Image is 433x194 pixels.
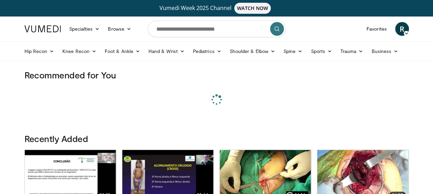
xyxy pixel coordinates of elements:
[279,44,307,58] a: Spine
[307,44,336,58] a: Sports
[58,44,101,58] a: Knee Recon
[24,25,61,32] img: VuMedi Logo
[362,22,391,36] a: Favorites
[24,133,409,144] h3: Recently Added
[148,21,286,37] input: Search topics, interventions
[144,44,189,58] a: Hand & Wrist
[104,22,135,36] a: Browse
[367,44,402,58] a: Business
[101,44,144,58] a: Foot & Ankle
[395,22,409,36] a: R
[226,44,279,58] a: Shoulder & Elbow
[24,69,409,80] h3: Recommended for You
[336,44,368,58] a: Trauma
[25,3,408,14] a: Vumedi Week 2025 ChannelWATCH NOW
[65,22,104,36] a: Specialties
[20,44,59,58] a: Hip Recon
[234,3,271,14] span: WATCH NOW
[189,44,226,58] a: Pediatrics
